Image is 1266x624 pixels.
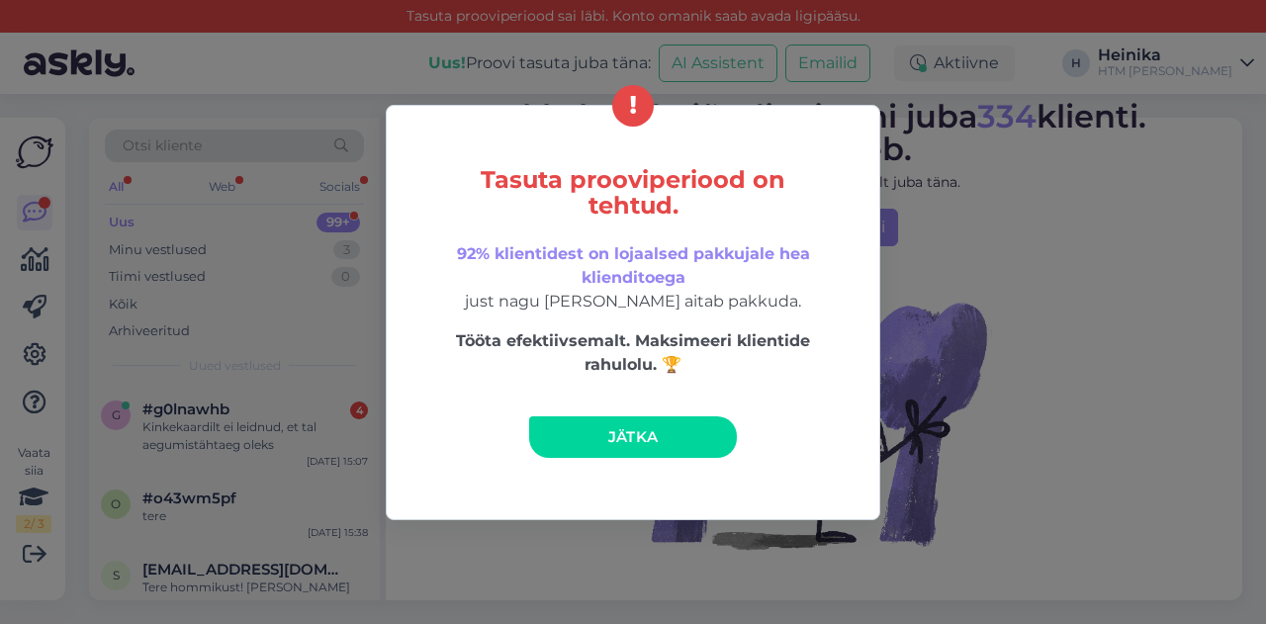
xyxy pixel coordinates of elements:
[428,329,838,377] p: Tööta efektiivsemalt. Maksimeeri klientide rahulolu. 🏆
[428,242,838,313] p: just nagu [PERSON_NAME] aitab pakkuda.
[457,244,810,287] span: 92% klientidest on lojaalsed pakkujale hea klienditoega
[529,416,737,458] a: Jätka
[428,167,838,219] h5: Tasuta prooviperiood on tehtud.
[608,427,659,446] span: Jätka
